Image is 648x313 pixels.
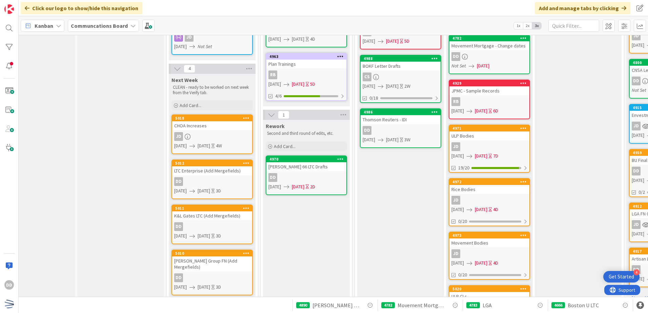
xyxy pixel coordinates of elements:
div: 3D [216,232,221,239]
span: 0/20 [458,218,467,225]
div: JD [449,249,529,258]
div: DD [174,222,183,231]
a: 4963Plan TrainingsRB[DATE][DATE]5D4/6 [266,53,347,101]
a: 5010[PERSON_NAME] Group FN (Add Mergefields)DD[DATE][DATE]3D [171,250,253,295]
div: DD [632,265,641,274]
div: JD [449,196,529,205]
div: DD [632,77,641,85]
div: 4971 [449,125,529,131]
div: JD [451,249,460,258]
div: 4W [216,142,222,149]
span: 0/18 [369,95,378,102]
span: Add Card... [180,102,201,108]
div: 4988BOKF Letter Drafts [361,56,441,70]
img: avatar [4,299,14,309]
span: [DATE] [174,232,187,239]
a: 4971ULP BodiesJD[DATE][DATE]7D19/20 [449,125,530,173]
div: Movement Mortgage - Change dates [449,41,529,50]
img: Visit kanbanzone.com [4,4,14,14]
div: 2W [404,83,410,90]
div: 4972 [452,180,529,184]
div: DD [4,280,14,290]
div: LTC Enterprise (Add Mergefields) [172,166,252,175]
div: 5020 [449,286,529,292]
span: 0/2 [639,189,645,196]
a: 4929JPMC - Sample RecordsRB[DATE][DATE]6D [449,80,530,119]
div: 5018 [175,116,252,121]
span: 3x [532,22,541,29]
div: JD [449,142,529,151]
span: [DATE] [174,187,187,194]
span: [DATE] [451,152,464,160]
div: 2D [310,183,315,190]
div: 4986 [364,110,441,114]
div: Thomson Reuters - IDI [361,115,441,124]
span: Boston U LTC [568,301,599,309]
i: Not Set [198,43,212,49]
a: 4988BOKF Letter DraftsCS[DATE][DATE]2W0/18 [360,55,441,103]
span: [DATE] [386,83,399,90]
div: 4963 [269,54,346,59]
span: 0/20 [458,271,467,278]
div: RB [451,97,460,106]
div: 5D [310,81,315,88]
span: [DATE] [292,36,304,43]
div: 4929 [452,81,529,86]
div: DD [172,273,252,282]
span: 1 [278,111,289,119]
div: 4973Movement Bodies [449,232,529,247]
div: JD [451,142,460,151]
span: [DATE] [451,107,464,114]
div: 4972 [449,179,529,185]
span: [DATE] [198,232,210,239]
div: ULP CLs [449,292,529,301]
div: DD [266,173,346,182]
div: DD [268,173,277,182]
div: JD [174,132,183,141]
div: JD [185,33,194,42]
div: DD [172,222,252,231]
a: 4972Rice BodiesJD[DATE][DATE]4D0/20 [449,178,530,226]
div: [PERSON_NAME] Group FN (Add Mergefields) [172,256,252,271]
div: 5011 [172,205,252,211]
div: 4 [633,269,640,275]
a: 5012LTC Enterprise (Add Mergefields)DD[DATE][DATE]3D [171,160,253,199]
span: [DATE] [632,230,644,237]
div: 5018 [172,115,252,121]
div: 5D [404,38,409,45]
span: Kanban [35,22,53,30]
div: DD [172,177,252,186]
div: [PERSON_NAME] 66 LTC Drafts [266,162,346,171]
div: 4986Thomson Reuters - IDI [361,109,441,124]
span: [DATE] [475,259,487,267]
div: JD [632,32,641,40]
span: 19/20 [458,164,469,171]
span: Movement Mortgage - Change dates [398,301,446,309]
div: DD [451,52,460,61]
span: [DATE] [198,142,210,149]
div: Open Get Started checklist, remaining modules: 4 [603,271,640,283]
span: [DATE] [475,206,487,213]
a: 4782Movement Mortgage - Change datesDDNot Set[DATE] [449,35,530,74]
span: [DATE] [198,284,210,291]
div: 3D [216,284,221,291]
span: Add Card... [274,143,296,149]
span: 2x [523,22,532,29]
div: JD [172,132,252,141]
div: 5010[PERSON_NAME] Group FN (Add Mergefields) [172,250,252,271]
span: [DATE] [632,177,644,184]
input: Quick Filter... [548,20,599,32]
div: 6D [493,107,498,114]
div: DD [174,273,183,282]
div: 5012LTC Enterprise (Add Mergefields) [172,160,252,175]
a: 4970[PERSON_NAME] 66 LTC DraftsDD[DATE][DATE]2D [266,155,347,195]
div: JD [632,220,641,229]
span: [DATE] [475,107,487,114]
div: 5010 [172,250,252,256]
div: RB [266,70,346,79]
div: JD [451,196,460,205]
div: Add and manage tabs by clicking [535,2,630,14]
div: 4988 [361,56,441,62]
div: JD [172,33,252,42]
div: 5012 [172,160,252,166]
